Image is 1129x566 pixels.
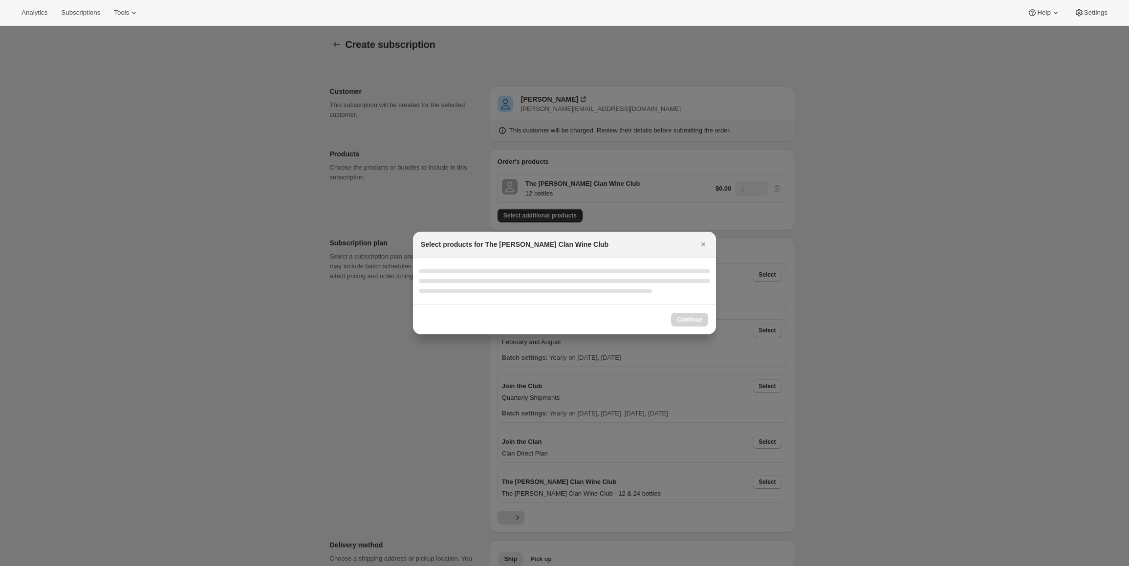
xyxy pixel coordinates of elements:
[61,9,100,17] span: Subscriptions
[1084,9,1107,17] span: Settings
[108,6,145,20] button: Tools
[22,9,47,17] span: Analytics
[1068,6,1113,20] button: Settings
[421,239,608,249] h2: Select products for The [PERSON_NAME] Clan Wine Club
[55,6,106,20] button: Subscriptions
[696,238,710,251] button: Close
[114,9,129,17] span: Tools
[16,6,53,20] button: Analytics
[1037,9,1050,17] span: Help
[1021,6,1066,20] button: Help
